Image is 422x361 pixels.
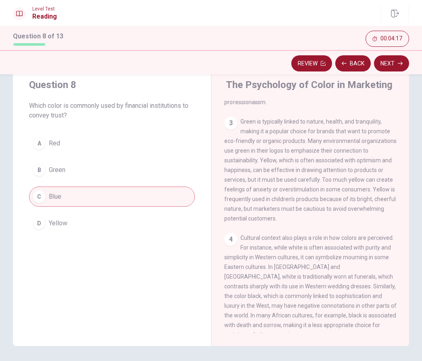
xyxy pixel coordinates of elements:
span: Yellow [49,218,67,228]
div: B [33,164,46,176]
div: 3 [224,117,237,130]
h1: Question 8 of 13 [13,31,65,41]
span: Green is typically linked to nature, health, and tranquility, making it a popular choice for bran... [224,118,397,222]
h4: Question 8 [29,78,195,91]
div: D [33,217,46,230]
button: Review [291,55,332,71]
div: A [33,137,46,150]
button: ARed [29,133,195,153]
button: Next [374,55,409,71]
span: Green [49,165,65,175]
button: CBlue [29,187,195,207]
button: BGreen [29,160,195,180]
button: Back [335,55,371,71]
button: 00:04:17 [366,31,409,47]
button: DYellow [29,213,195,233]
h1: Reading [32,12,57,21]
h4: The Psychology of Color in Marketing [226,78,393,91]
span: Blue [49,192,61,201]
span: Red [49,139,60,148]
span: Which color is commonly used by financial institutions to convey trust? [29,101,195,120]
span: 00:04:17 [380,36,402,42]
span: Cultural context also plays a role in how colors are perceived. For instance, while white is ofte... [224,235,397,338]
div: 4 [224,233,237,246]
div: C [33,190,46,203]
span: Level Test [32,6,57,12]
